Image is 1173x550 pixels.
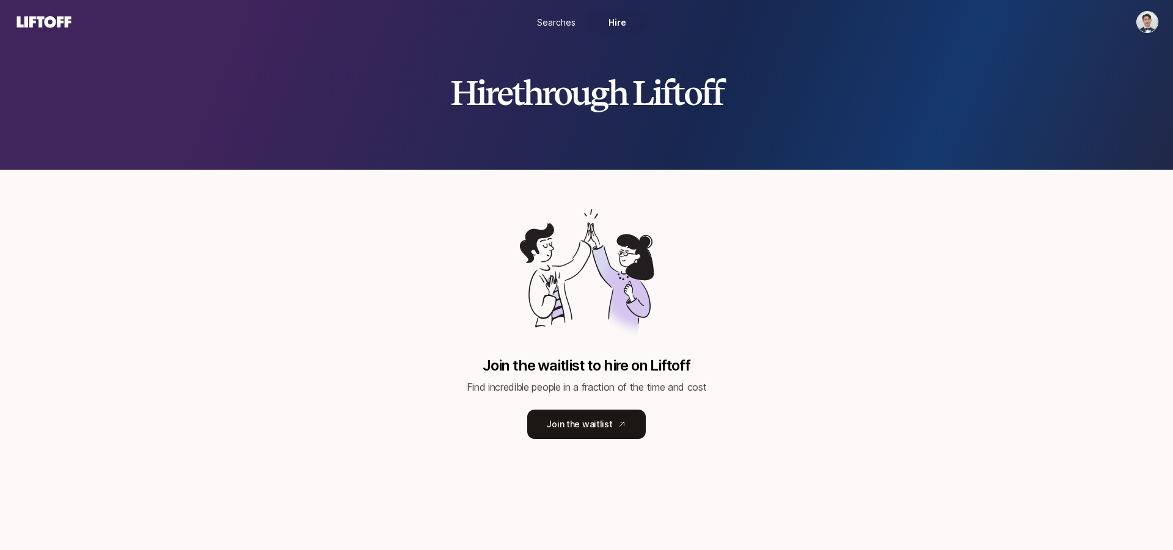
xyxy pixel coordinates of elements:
[527,410,645,439] a: Join the waitlist
[1136,11,1158,33] button: Alexander Yoon
[525,11,586,34] a: Searches
[512,72,723,114] span: through Liftoff
[608,16,626,29] span: Hire
[483,357,690,374] p: Join the waitlist to hire on Liftoff
[1137,12,1158,32] img: Alexander Yoon
[450,74,723,111] h2: Hire
[586,11,648,34] a: Hire
[537,16,576,29] span: Searches
[467,379,707,395] p: Find incredible people in a fraction of the time and cost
